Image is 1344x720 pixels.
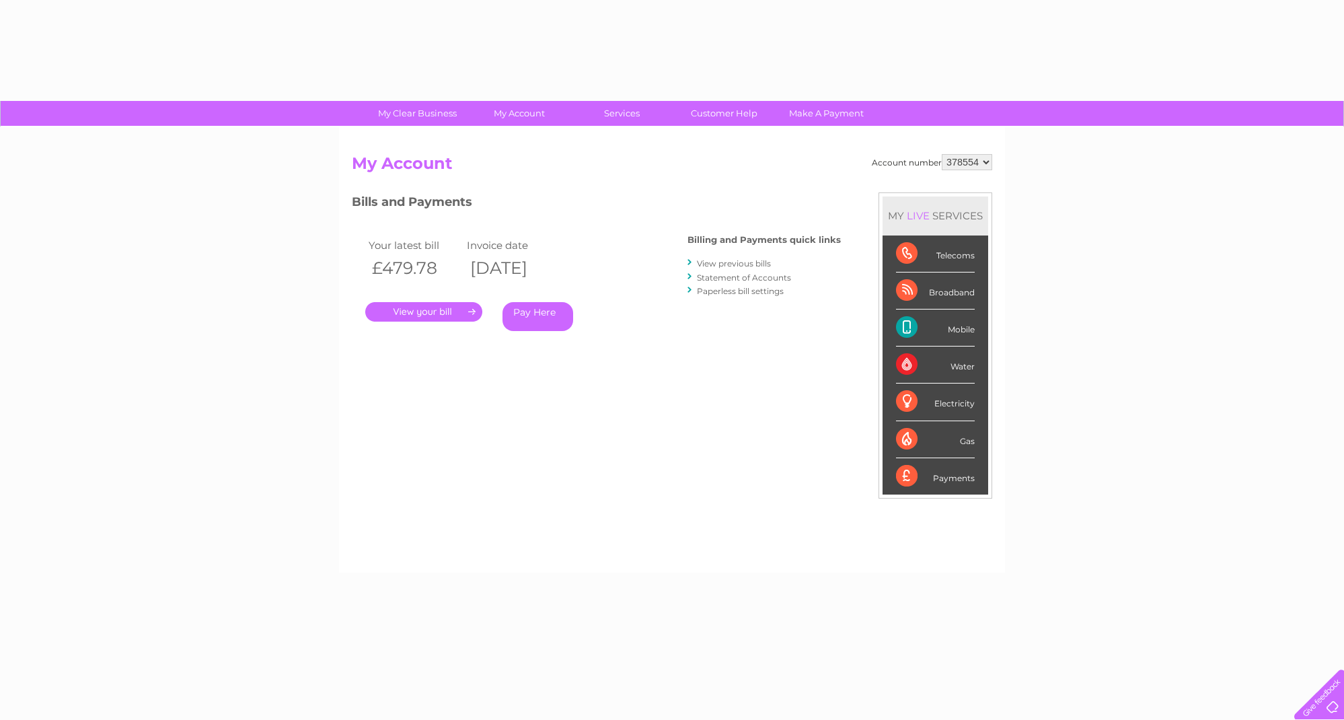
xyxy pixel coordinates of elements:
div: Account number [872,154,992,170]
a: Services [566,101,677,126]
th: [DATE] [463,254,562,282]
div: Telecoms [896,236,975,273]
a: Customer Help [669,101,780,126]
a: Pay Here [502,302,573,331]
h4: Billing and Payments quick links [687,235,841,245]
a: My Account [464,101,575,126]
div: Broadband [896,273,975,310]
a: Statement of Accounts [697,273,791,283]
div: Mobile [896,310,975,347]
div: Electricity [896,384,975,421]
a: Make A Payment [771,101,882,126]
a: View previous bills [697,258,771,268]
div: Water [896,347,975,384]
div: Payments [896,458,975,495]
h2: My Account [352,154,992,180]
td: Your latest bill [365,236,463,254]
div: Gas [896,421,975,458]
div: LIVE [904,209,932,222]
td: Invoice date [463,236,562,254]
h3: Bills and Payments [352,192,841,216]
a: Paperless bill settings [697,286,784,296]
a: . [365,302,482,322]
th: £479.78 [365,254,463,282]
div: MY SERVICES [883,196,988,235]
a: My Clear Business [362,101,473,126]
